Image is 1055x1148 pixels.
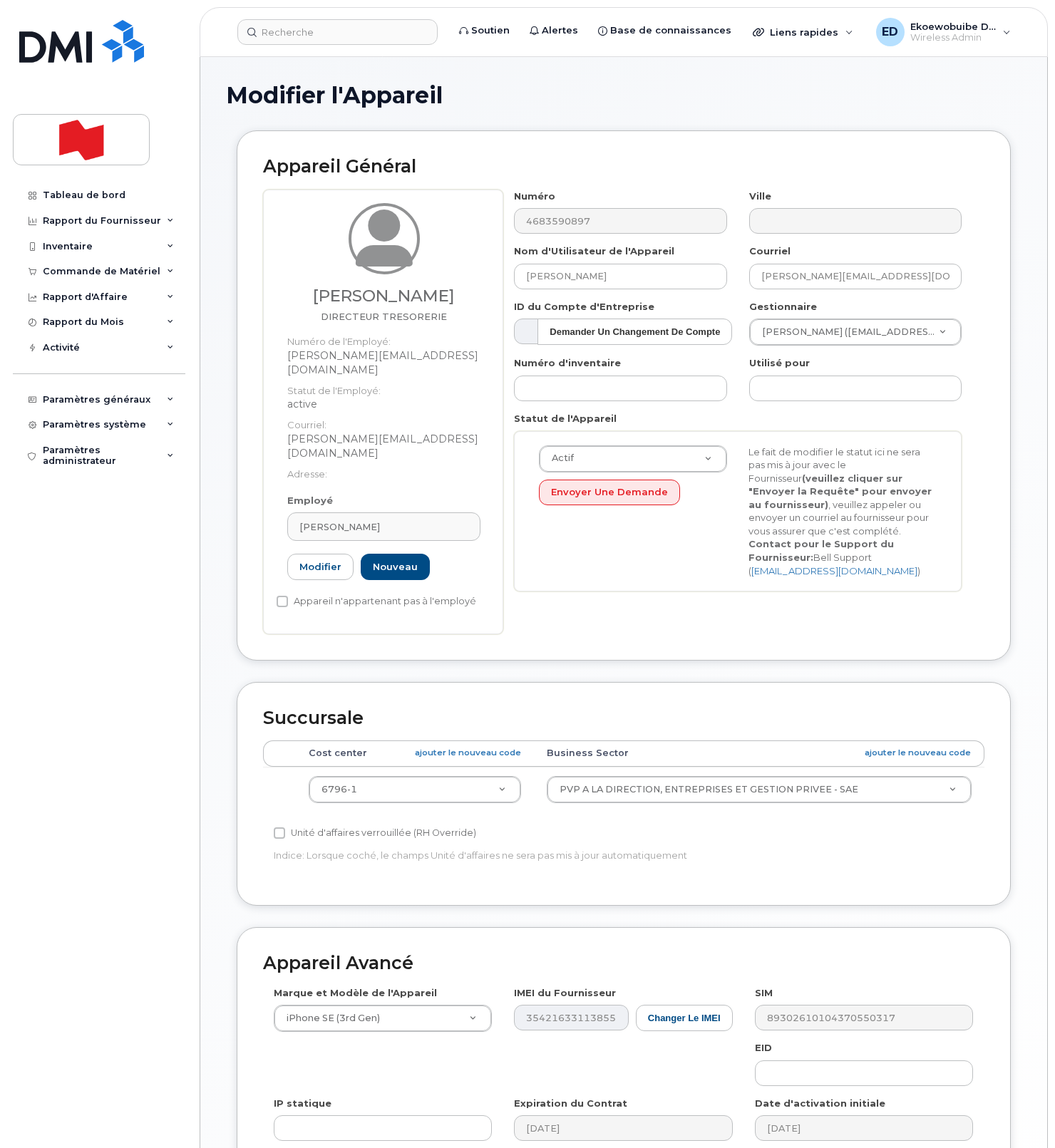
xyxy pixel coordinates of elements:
[560,784,858,795] span: PVP A LA DIRECTION, ENTREPRISES ET GESTION PRIVEE - SAE
[755,1041,772,1055] label: EID
[274,827,285,839] input: Unité d'affaires verrouillée (RH Override)
[547,777,971,802] a: PVP A LA DIRECTION, ENTREPRISES ET GESTION PRIVEE - SAE
[274,1005,491,1031] a: iPhone SE (3rd Gen)
[514,244,674,258] label: Nom d'Utilisateur de l'Appareil
[287,397,480,411] dd: active
[274,986,437,1000] label: Marque et Modèle de l'Appareil
[274,824,476,842] label: Unité d'affaires verrouillée (RH Override)
[287,287,480,305] h3: [PERSON_NAME]
[321,311,447,322] span: Job title
[287,377,480,398] dt: Statut de l'Employé:
[287,554,354,580] a: Modifier
[361,554,430,580] a: Nouveau
[748,472,932,510] strong: (veuillez cliquer sur "Envoyer la Requête" pour envoyer au fournisseur)
[539,480,680,506] button: Envoyer une Demande
[415,747,521,759] a: ajouter le nouveau code
[309,777,520,802] a: 6796-1
[514,412,617,425] label: Statut de l'Appareil
[263,157,984,177] h2: Appareil Général
[287,512,480,541] a: [PERSON_NAME]
[263,953,984,973] h2: Appareil Avancé
[738,445,947,578] div: Le fait de modifier le statut ici ne sera pas mis à jour avec le Fournisseur , veuillez appeler o...
[226,83,1021,108] h1: Modifier l'Appareil
[287,494,333,507] label: Employé
[287,328,480,348] dt: Numéro de l'Employé:
[287,432,480,460] dd: [PERSON_NAME][EMAIL_ADDRESS][DOMAIN_NAME]
[543,452,574,465] span: Actif
[755,986,773,1000] label: SIM
[263,708,984,728] h2: Succursale
[287,411,480,432] dt: Courriel:
[749,300,817,314] label: Gestionnaire
[751,565,917,576] a: [EMAIL_ADDRESS][DOMAIN_NAME]
[287,348,480,377] dd: [PERSON_NAME][EMAIL_ADDRESS][DOMAIN_NAME]
[537,319,732,345] button: Demander un Changement de Compte
[534,740,984,766] th: Business Sector
[299,520,380,534] span: [PERSON_NAME]
[750,319,961,345] a: [PERSON_NAME] ([EMAIL_ADDRESS][DOMAIN_NAME])
[514,356,621,370] label: Numéro d'inventaire
[296,740,534,766] th: Cost center
[514,300,654,314] label: ID du Compte d'Entreprise
[755,1097,885,1110] label: Date d'activation initiale
[321,784,357,795] span: 6796-1
[753,326,939,338] span: [PERSON_NAME] ([EMAIL_ADDRESS][DOMAIN_NAME])
[277,593,476,610] label: Appareil n'appartenant pas à l'employé
[514,986,616,1000] label: IMEI du Fournisseur
[274,849,733,862] p: Indice: Lorsque coché, le champs Unité d'affaires ne sera pas mis à jour automatiquement
[865,747,971,759] a: ajouter le nouveau code
[749,190,771,203] label: Ville
[277,596,288,607] input: Appareil n'appartenant pas à l'employé
[749,356,810,370] label: Utilisé pour
[274,1097,331,1110] label: IP statique
[748,538,894,563] strong: Contact pour le Support du Fournisseur:
[514,190,555,203] label: Numéro
[278,1012,380,1025] span: iPhone SE (3rd Gen)
[287,460,480,481] dt: Adresse:
[540,446,726,472] a: Actif
[749,244,791,258] label: Courriel
[514,1097,627,1110] label: Expiration du Contrat
[550,326,720,337] strong: Demander un Changement de Compte
[636,1005,733,1031] button: Changer le IMEI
